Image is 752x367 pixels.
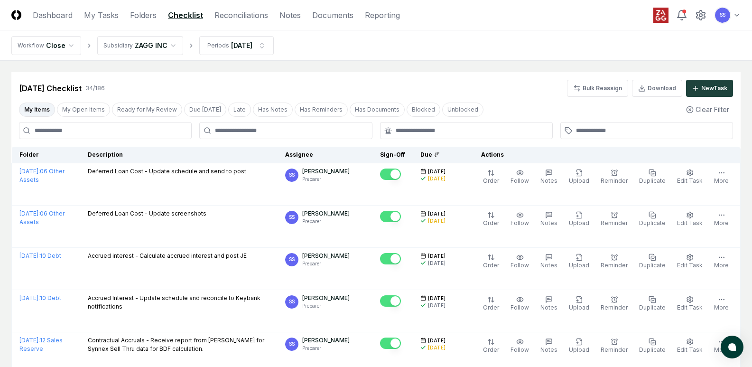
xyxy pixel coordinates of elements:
th: Sign-Off [372,147,413,163]
a: My Tasks [84,9,119,21]
div: [DATE] [428,260,446,267]
button: NewTask [686,80,733,97]
a: Notes [279,9,301,21]
p: Contractual Accruals - Receive report from [PERSON_NAME] for Synnex Sell Thru data for BDF calcul... [88,336,270,353]
span: [DATE] : [19,294,40,301]
p: Preparer [302,176,350,183]
button: Bulk Reassign [567,80,628,97]
div: New Task [701,84,727,93]
span: Duplicate [639,262,666,269]
button: Duplicate [637,252,668,272]
span: Follow [511,219,529,226]
span: [DATE] [428,337,446,344]
p: Preparer [302,302,350,310]
a: Dashboard [33,9,73,21]
a: Reporting [365,9,400,21]
button: Edit Task [675,336,705,356]
button: Duplicate [637,294,668,314]
span: SS [720,11,725,19]
button: More [712,252,731,272]
span: Notes [540,177,557,184]
button: atlas-launcher [721,336,743,358]
button: Edit Task [675,209,705,229]
p: [PERSON_NAME] [302,294,350,302]
button: Duplicate [637,167,668,187]
th: Assignee [278,147,372,163]
div: [DATE] [428,302,446,309]
span: Reminder [601,219,628,226]
div: [DATE] Checklist [19,83,82,94]
button: Notes [538,167,559,187]
button: Follow [509,209,531,229]
button: Blocked [407,103,440,117]
button: Late [228,103,251,117]
button: Reminder [599,167,630,187]
button: Periods[DATE] [199,36,274,55]
button: Upload [567,294,591,314]
div: Actions [473,151,733,159]
a: [DATE]:12 Sales Reserve [19,337,63,352]
button: Follow [509,167,531,187]
button: Reminder [599,209,630,229]
span: SS [289,340,295,348]
span: Notes [540,219,557,226]
button: Follow [509,294,531,314]
button: More [712,209,731,229]
img: ZAGG logo [653,8,668,23]
span: Order [483,219,499,226]
button: Clear Filter [682,101,733,118]
p: Preparer [302,218,350,225]
button: My Items [19,103,55,117]
span: [DATE] : [19,337,40,344]
button: Has Documents [350,103,405,117]
button: Upload [567,209,591,229]
span: Upload [569,219,589,226]
button: Notes [538,209,559,229]
p: Preparer [302,260,350,267]
span: Order [483,177,499,184]
button: Duplicate [637,209,668,229]
span: [DATE] [428,253,446,260]
span: Edit Task [677,262,703,269]
p: [PERSON_NAME] [302,336,350,345]
span: [DATE] [428,295,446,302]
p: Deferred Loan Cost - Update schedule and send to post [88,167,246,176]
span: Order [483,262,499,269]
th: Description [80,147,278,163]
button: Has Notes [253,103,293,117]
button: Notes [538,336,559,356]
div: [DATE] [231,40,252,50]
span: Upload [569,177,589,184]
span: Reminder [601,346,628,353]
div: [DATE] [428,175,446,182]
button: Follow [509,336,531,356]
p: [PERSON_NAME] [302,167,350,176]
button: Ready for My Review [112,103,182,117]
button: Mark complete [380,295,401,307]
a: [DATE]:06 Other Assets [19,168,65,183]
span: Duplicate [639,219,666,226]
span: SS [289,171,295,179]
button: Order [481,252,501,272]
span: Follow [511,262,529,269]
button: Mark complete [380,169,401,180]
div: Periods [207,41,229,50]
span: Notes [540,262,557,269]
a: [DATE]:06 Other Assets [19,210,65,226]
span: Reminder [601,304,628,311]
div: [DATE] [428,344,446,351]
button: Mark complete [380,338,401,349]
button: Due Today [184,103,226,117]
span: SS [289,256,295,263]
span: [DATE] : [19,210,40,217]
button: Mark complete [380,211,401,222]
p: Deferred Loan Cost - Update screenshots [88,209,206,218]
a: Documents [312,9,353,21]
button: Edit Task [675,252,705,272]
span: Duplicate [639,177,666,184]
a: [DATE]:10 Debt [19,252,61,259]
span: Notes [540,304,557,311]
button: Order [481,209,501,229]
div: Subsidiary [103,41,133,50]
a: Checklist [168,9,203,21]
